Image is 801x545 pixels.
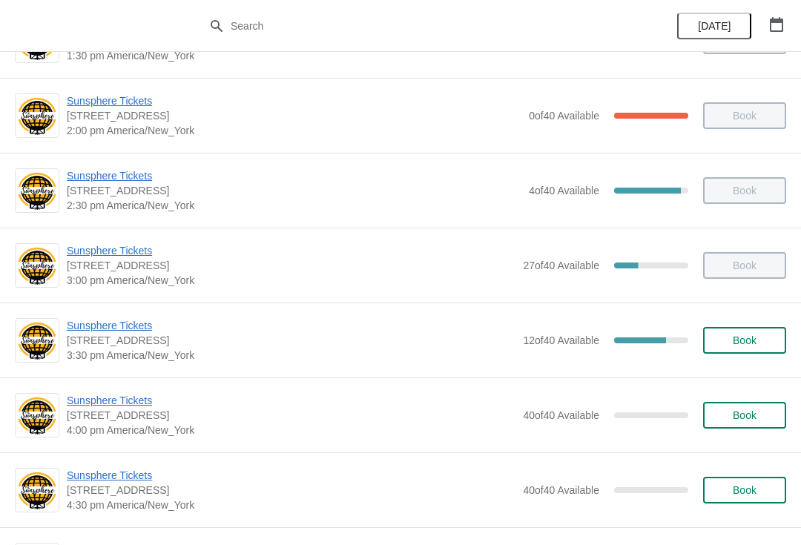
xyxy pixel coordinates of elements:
span: [STREET_ADDRESS] [67,483,515,498]
span: 27 of 40 Available [523,260,599,271]
button: Book [703,402,786,429]
button: [DATE] [677,13,751,39]
span: 12 of 40 Available [523,334,599,346]
span: Book [733,409,756,421]
span: [STREET_ADDRESS] [67,258,515,273]
span: [STREET_ADDRESS] [67,183,521,198]
span: 40 of 40 Available [523,484,599,496]
span: 2:00 pm America/New_York [67,123,521,138]
span: 0 of 40 Available [529,110,599,122]
span: Sunsphere Tickets [67,318,515,333]
span: [STREET_ADDRESS] [67,408,515,423]
span: Sunsphere Tickets [67,468,515,483]
span: Sunsphere Tickets [67,393,515,408]
img: Sunsphere Tickets | 810 Clinch Avenue, Knoxville, TN, USA | 3:30 pm America/New_York [16,320,59,361]
button: Book [703,477,786,503]
span: 2:30 pm America/New_York [67,198,521,213]
span: 3:30 pm America/New_York [67,348,515,363]
img: Sunsphere Tickets | 810 Clinch Avenue, Knoxville, TN, USA | 4:30 pm America/New_York [16,470,59,511]
span: Sunsphere Tickets [67,243,515,258]
span: 1:30 pm America/New_York [67,48,521,63]
span: 3:00 pm America/New_York [67,273,515,288]
span: [STREET_ADDRESS] [67,108,521,123]
button: Book [703,327,786,354]
span: 4:30 pm America/New_York [67,498,515,512]
span: Book [733,484,756,496]
span: [DATE] [698,20,731,32]
span: 4 of 40 Available [529,185,599,196]
img: Sunsphere Tickets | 810 Clinch Avenue, Knoxville, TN, USA | 4:00 pm America/New_York [16,395,59,436]
span: Book [733,334,756,346]
span: [STREET_ADDRESS] [67,333,515,348]
img: Sunsphere Tickets | 810 Clinch Avenue, Knoxville, TN, USA | 2:00 pm America/New_York [16,96,59,136]
img: Sunsphere Tickets | 810 Clinch Avenue, Knoxville, TN, USA | 3:00 pm America/New_York [16,245,59,286]
span: 40 of 40 Available [523,409,599,421]
span: Sunsphere Tickets [67,93,521,108]
span: Sunsphere Tickets [67,168,521,183]
img: Sunsphere Tickets | 810 Clinch Avenue, Knoxville, TN, USA | 2:30 pm America/New_York [16,171,59,211]
span: 4:00 pm America/New_York [67,423,515,437]
input: Search [230,13,601,39]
